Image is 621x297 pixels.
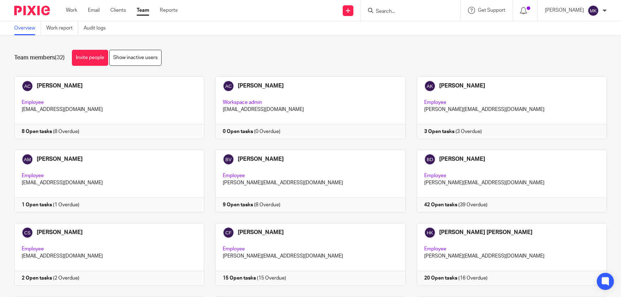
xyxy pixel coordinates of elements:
[110,7,126,14] a: Clients
[72,50,108,66] a: Invite people
[160,7,178,14] a: Reports
[55,55,65,60] span: (32)
[14,21,41,35] a: Overview
[375,9,439,15] input: Search
[14,6,50,15] img: Pixie
[84,21,111,35] a: Audit logs
[88,7,100,14] a: Email
[66,7,77,14] a: Work
[588,5,599,16] img: svg%3E
[14,54,65,62] h1: Team members
[109,50,162,66] a: Show inactive users
[545,7,584,14] p: [PERSON_NAME]
[137,7,149,14] a: Team
[46,21,78,35] a: Work report
[478,8,505,13] span: Get Support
